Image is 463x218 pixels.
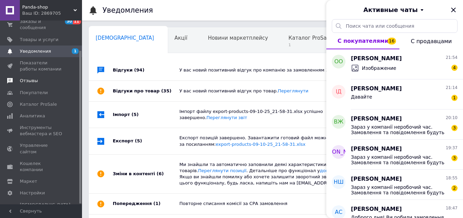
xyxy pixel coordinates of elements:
[451,95,458,101] span: 1
[451,125,458,131] span: 3
[20,190,45,196] span: Настройки
[288,35,331,41] span: Каталог ProSale
[446,175,458,181] span: 18:55
[326,110,463,140] button: ВЖ[PERSON_NAME]20:10Зараз у компанії неробочий час. Замовлення та повідомлення будуть оброблені з...
[156,171,164,176] span: (6)
[179,67,381,73] div: У вас новий позитивний відгук про компанію за замовленням 365309271.
[22,4,73,10] span: Panda-shop
[278,88,308,93] a: Переглянути
[333,178,343,186] span: НШ
[336,88,341,96] span: ІД
[335,208,342,216] span: АС
[20,18,63,31] span: Заказы и сообщения
[399,33,463,49] button: С продавцами
[96,35,154,41] span: [DEMOGRAPHIC_DATA]
[326,79,463,110] button: ІД[PERSON_NAME]21:14Давайте1
[351,94,372,100] span: Давайте
[179,108,381,121] div: Імпорт файлу export-products-09-10-25_21-58-31.xlsx успішно завершено.
[446,85,458,91] span: 21:14
[179,162,381,187] div: Ми знайшли та автоматично заповнили деякі характеристики для ваших товарів. . Детальніше про функ...
[132,112,139,117] span: (5)
[153,201,161,206] span: (1)
[20,90,48,96] span: Покупатели
[326,140,463,170] button: [PERSON_NAME][PERSON_NAME]19:37Зараз у компанії неробочий час. Замовлення та повідомлення будуть ...
[364,5,418,14] span: Активные чаты
[288,42,331,48] span: 1
[326,49,463,79] button: ОО[PERSON_NAME]21:54Изображение4
[451,155,458,161] span: 3
[179,135,381,147] div: Експорт позицій завершено. Завантажити готовий файл можна протягом 12 годин за посиланням:
[351,124,448,135] span: Зараз у компанії неробочий час. Замовлення та повідомлення будуть оброблені з 10:00 найближчого р...
[326,33,399,49] button: С покупателями16
[113,81,179,101] div: Відгуки про товар
[446,115,458,121] span: 20:10
[334,58,343,66] span: ОО
[65,18,73,24] span: 30
[345,5,444,14] button: Активные чаты
[113,60,179,80] div: Відгуки
[20,78,38,84] span: Отзывы
[446,55,458,61] span: 21:54
[72,48,79,54] span: 1
[22,10,82,16] div: Ваш ID: 2869705
[362,65,396,72] span: Изображение
[351,145,402,153] span: [PERSON_NAME]
[20,113,45,119] span: Аналитика
[338,38,389,44] span: С покупателями
[351,175,402,183] span: [PERSON_NAME]
[446,145,458,151] span: 19:37
[20,48,51,54] span: Уведомления
[351,55,402,63] span: [PERSON_NAME]
[161,88,172,93] span: (35)
[351,154,448,165] span: Зараз у компанії неробочий час. Замовлення та повідомлення будуть оброблені з 10:00 найближчого р...
[179,201,381,207] div: Повторне списання комісії за СРА замовлення
[20,178,37,184] span: Маркет
[113,102,179,128] div: Імпорт
[326,170,463,200] button: НШ[PERSON_NAME]18:55Зараз у компанії неробочий час. Замовлення та повідомлення будуть оброблені з...
[208,35,268,41] span: Новини маркетплейсу
[20,101,57,107] span: Каталог ProSale
[316,148,362,156] span: [PERSON_NAME]
[135,138,142,143] span: (5)
[113,128,179,154] div: Експорт
[198,168,246,173] a: Переглянути позиції
[20,125,63,137] span: Инструменты вебмастера и SEO
[20,37,58,43] span: Товары и услуги
[351,205,402,213] span: [PERSON_NAME]
[179,88,381,94] div: У вас новий позитивний відгук про товар.
[113,155,179,193] div: Зміни в контенті
[451,65,458,71] span: 4
[449,6,458,14] button: Закрыть
[351,184,448,195] span: Зараз у компанії неробочий час. Замовлення та повідомлення будуть оброблені з 10:00 найближчого р...
[216,142,305,147] a: export-products-09-10-25_21-58-31.xlsx
[334,118,343,126] span: ВЖ
[320,168,337,173] a: довідці
[351,85,402,93] span: [PERSON_NAME]
[446,205,458,211] span: 18:47
[411,38,452,44] span: С продавцами
[387,38,396,44] span: 16
[103,6,153,14] h1: Уведомления
[134,67,145,73] span: (94)
[175,35,188,41] span: Акції
[332,19,458,33] input: Поиск чата или сообщения
[20,142,63,155] span: Управление сайтом
[20,60,63,72] span: Показатели работы компании
[351,115,402,123] span: [PERSON_NAME]
[206,115,247,120] a: Переглянути звіт
[451,185,458,191] span: 2
[113,194,179,214] div: Попередження
[73,18,81,24] span: 11
[20,161,63,173] span: Кошелек компании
